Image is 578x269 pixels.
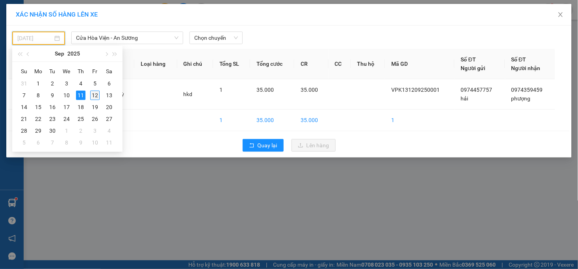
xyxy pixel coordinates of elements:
div: 19 [90,102,100,112]
th: Tu [45,65,59,78]
span: Số ĐT [461,56,476,63]
div: 3 [90,126,100,135]
td: 2025-10-03 [88,125,102,137]
div: 2 [76,126,85,135]
span: 06:09:08 [DATE] [17,57,48,62]
div: 7 [48,138,57,147]
div: 15 [33,102,43,112]
div: 26 [90,114,100,124]
th: CR [294,49,329,79]
button: Sep [55,46,64,61]
th: Loại hàng [134,49,177,79]
div: 6 [104,79,114,88]
span: 35.000 [301,87,318,93]
span: Bến xe [GEOGRAPHIC_DATA] [62,13,106,22]
span: 0974359459 [511,87,543,93]
div: 13 [104,91,114,100]
td: 2025-09-19 [88,101,102,113]
td: 2025-10-07 [45,137,59,148]
span: Người gửi [461,65,486,71]
div: 1 [33,79,43,88]
td: 35.000 [250,109,294,131]
span: ----------------------------------------- [21,43,97,49]
th: Su [17,65,31,78]
span: [PERSON_NAME]: [2,51,85,56]
div: 25 [76,114,85,124]
div: 10 [90,138,100,147]
div: 5 [90,79,100,88]
td: 2025-09-10 [59,89,74,101]
span: XÁC NHẬN SỐ HÀNG LÊN XE [16,11,98,18]
span: Quay lại [258,141,277,150]
td: 2025-10-11 [102,137,116,148]
th: CC [329,49,351,79]
th: Fr [88,65,102,78]
div: 4 [76,79,85,88]
strong: ĐỒNG PHƯỚC [62,4,108,11]
div: 22 [33,114,43,124]
div: 10 [62,91,71,100]
span: hkd [184,91,193,97]
td: 1 [385,109,455,131]
div: 30 [48,126,57,135]
span: close [558,11,564,18]
td: 2025-10-08 [59,137,74,148]
button: Close [550,4,572,26]
td: 2025-10-06 [31,137,45,148]
td: 2025-09-20 [102,101,116,113]
th: Thu hộ [351,49,385,79]
div: 12 [90,91,100,100]
div: 3 [62,79,71,88]
div: 18 [76,102,85,112]
td: 2025-09-11 [74,89,88,101]
div: 24 [62,114,71,124]
span: Hotline: 19001152 [62,35,97,40]
td: 2025-10-10 [88,137,102,148]
td: 2025-09-15 [31,101,45,113]
div: 8 [62,138,71,147]
div: 5 [19,138,29,147]
div: 11 [76,91,85,100]
td: 2025-09-29 [31,125,45,137]
td: 2025-09-18 [74,101,88,113]
td: 35.000 [294,109,329,131]
td: 2025-09-30 [45,125,59,137]
input: 11/09/2025 [17,34,53,43]
td: 2025-09-07 [17,89,31,101]
th: Ghi chú [177,49,213,79]
td: 2025-09-14 [17,101,31,113]
div: 27 [104,114,114,124]
th: Mo [31,65,45,78]
span: 01 Võ Văn Truyện, KP.1, Phường 2 [62,24,108,33]
div: 31 [19,79,29,88]
td: 2025-09-03 [59,78,74,89]
div: 11 [104,138,114,147]
th: Th [74,65,88,78]
td: 2025-09-25 [74,113,88,125]
td: 2025-09-02 [45,78,59,89]
td: 2025-09-13 [102,89,116,101]
td: 2025-09-24 [59,113,74,125]
td: 2025-10-04 [102,125,116,137]
span: 35.000 [256,87,274,93]
div: 17 [62,102,71,112]
td: 2025-10-01 [59,125,74,137]
div: 16 [48,102,57,112]
td: 1 [8,79,34,109]
td: 2025-09-26 [88,113,102,125]
td: 2025-09-17 [59,101,74,113]
div: 28 [19,126,29,135]
span: Chọn chuyến [194,32,238,44]
th: Mã GD [385,49,455,79]
div: 4 [104,126,114,135]
div: 2 [48,79,57,88]
td: 2025-09-12 [88,89,102,101]
th: STT [8,49,34,79]
td: 2025-09-08 [31,89,45,101]
td: 2025-10-09 [74,137,88,148]
td: 2025-09-22 [31,113,45,125]
span: phượng [511,95,531,102]
th: Sa [102,65,116,78]
td: 2025-10-05 [17,137,31,148]
td: 2025-09-06 [102,78,116,89]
